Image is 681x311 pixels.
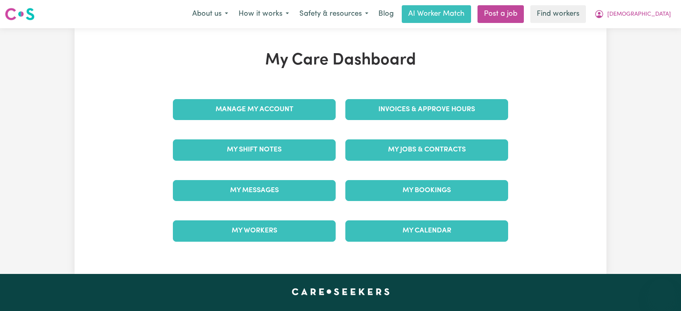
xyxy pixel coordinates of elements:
[345,180,508,201] a: My Bookings
[168,51,513,70] h1: My Care Dashboard
[589,6,676,23] button: My Account
[233,6,294,23] button: How it works
[173,139,336,160] a: My Shift Notes
[478,5,524,23] a: Post a job
[294,6,374,23] button: Safety & resources
[402,5,471,23] a: AI Worker Match
[345,99,508,120] a: Invoices & Approve Hours
[187,6,233,23] button: About us
[374,5,399,23] a: Blog
[5,7,35,21] img: Careseekers logo
[345,220,508,241] a: My Calendar
[173,220,336,241] a: My Workers
[607,10,671,19] span: [DEMOGRAPHIC_DATA]
[530,5,586,23] a: Find workers
[292,288,390,295] a: Careseekers home page
[173,180,336,201] a: My Messages
[649,279,675,305] iframe: Button to launch messaging window
[173,99,336,120] a: Manage My Account
[5,5,35,23] a: Careseekers logo
[345,139,508,160] a: My Jobs & Contracts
